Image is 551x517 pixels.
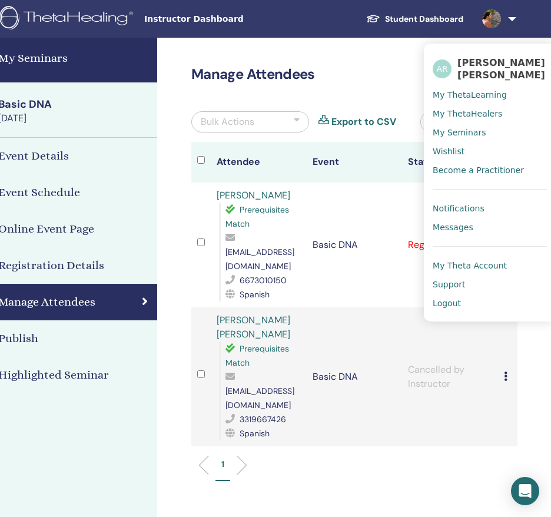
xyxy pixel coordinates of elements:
span: Spanish [240,428,270,439]
span: My Seminars [433,127,486,138]
span: AR [433,59,452,78]
a: Become a Practitioner [433,161,547,180]
span: Messages [433,222,473,233]
span: Prerequisites Match [225,204,289,229]
a: My Theta Account [433,256,547,275]
span: Logout [433,298,461,309]
a: Messages [433,218,547,237]
span: [EMAIL_ADDRESS][DOMAIN_NAME] [225,247,294,271]
img: default.jpg [482,9,501,28]
div: Bulk Actions [201,115,254,129]
img: graduation-cap-white.svg [366,14,380,24]
a: My ThetaLearning [433,85,547,104]
p: 1 [221,458,224,470]
a: My Seminars [433,123,547,142]
span: My ThetaHealers [433,108,502,119]
h2: Manage Attendees [191,66,517,83]
span: Become a Practitioner [433,165,524,175]
a: AR[PERSON_NAME] [PERSON_NAME] [433,52,547,85]
a: Support [433,275,547,294]
a: My ThetaHealers [433,104,547,123]
span: Support [433,279,465,290]
th: Attendee [211,142,307,183]
th: Status [402,142,498,183]
a: Logout [433,294,547,313]
a: Export to CSV [331,115,396,129]
span: Spanish [240,289,270,300]
span: Prerequisites Match [225,343,289,368]
span: Notifications [433,203,484,214]
div: Open Intercom Messenger [511,477,539,505]
td: Basic DNA [307,307,403,446]
span: 3319667426 [240,414,286,425]
span: My Theta Account [433,260,507,271]
a: [PERSON_NAME] [PERSON_NAME] [217,314,290,340]
a: Wishlist [433,142,547,161]
span: My ThetaLearning [433,90,507,100]
span: Wishlist [433,146,464,157]
span: 6673010150 [240,275,287,286]
span: Instructor Dashboard [144,13,321,25]
span: [EMAIL_ADDRESS][DOMAIN_NAME] [225,386,294,410]
a: Notifications [433,199,547,218]
span: [PERSON_NAME] [PERSON_NAME] [457,57,547,81]
a: [PERSON_NAME] [217,189,290,201]
a: Student Dashboard [357,8,473,30]
td: Basic DNA [307,183,403,307]
th: Event [307,142,403,183]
